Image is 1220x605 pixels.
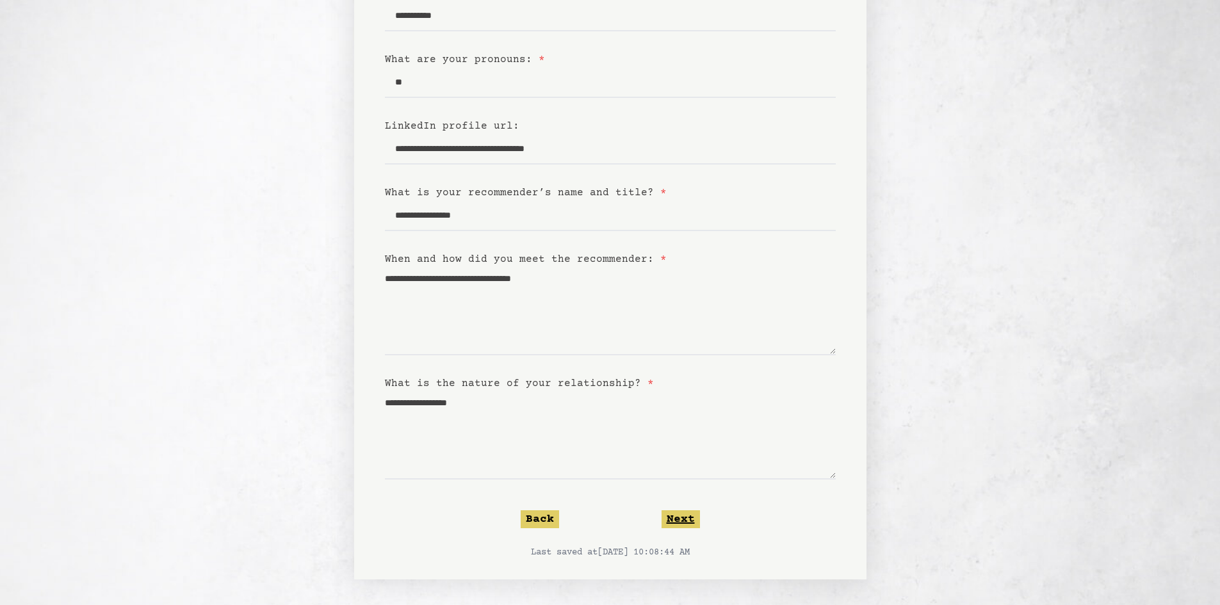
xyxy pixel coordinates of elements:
[662,510,700,528] button: Next
[385,378,654,389] label: What is the nature of your relationship?
[385,546,836,559] p: Last saved at [DATE] 10:08:44 AM
[521,510,559,528] button: Back
[385,187,667,198] label: What is your recommender’s name and title?
[385,54,545,65] label: What are your pronouns:
[385,254,667,265] label: When and how did you meet the recommender:
[385,120,519,132] label: LinkedIn profile url:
